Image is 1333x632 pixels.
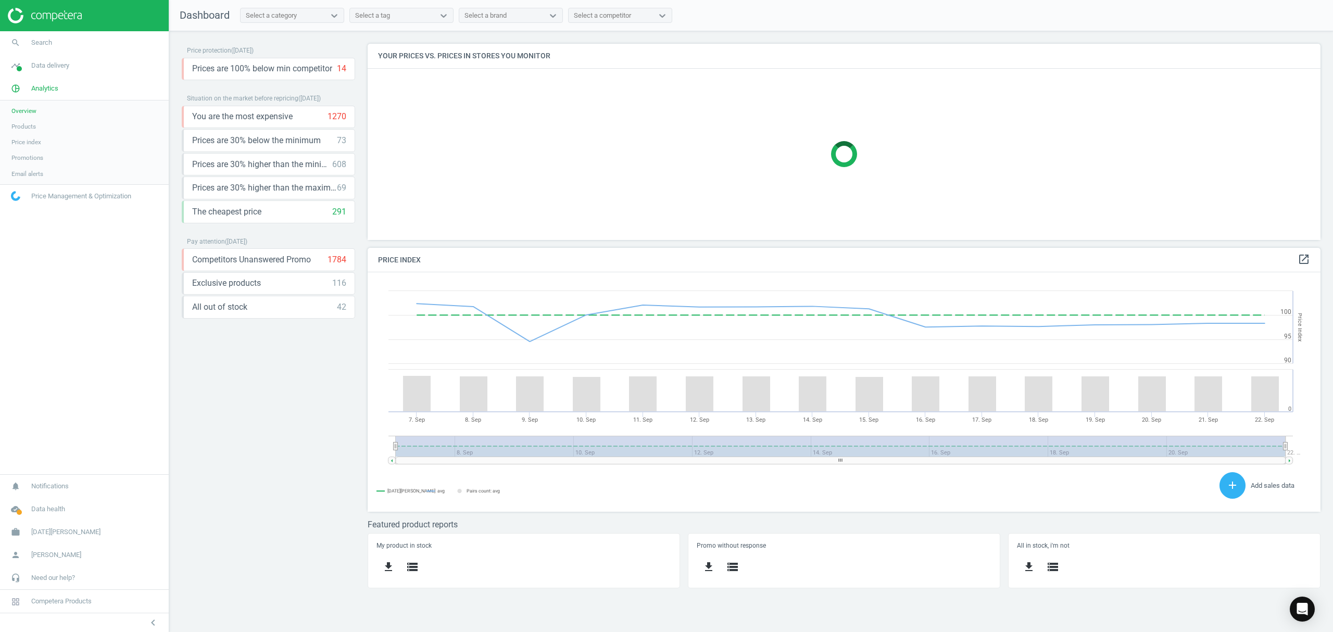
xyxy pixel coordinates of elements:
text: 90 [1284,357,1291,364]
i: notifications [6,476,26,496]
tspan: 22. … [1287,449,1300,456]
span: Exclusive products [192,277,261,289]
div: 73 [337,135,346,146]
tspan: 10. Sep [576,416,596,423]
span: Prices are 100% below min competitor [192,63,332,74]
tspan: Pairs count: avg [467,488,500,494]
div: 42 [337,301,346,313]
div: Select a tag [355,11,390,20]
button: get_app [376,555,400,579]
a: open_in_new [1298,253,1310,267]
i: search [6,33,26,53]
i: pie_chart_outlined [6,79,26,98]
span: Search [31,38,52,47]
div: 1270 [328,111,346,122]
span: Prices are 30% below the minimum [192,135,321,146]
i: get_app [1023,561,1035,573]
i: timeline [6,56,26,75]
div: Select a brand [464,11,507,20]
button: get_app [1017,555,1041,579]
span: Price protection [187,47,231,54]
span: Notifications [31,482,69,491]
span: Situation on the market before repricing [187,95,298,102]
img: ajHJNr6hYgQAAAAASUVORK5CYII= [8,8,82,23]
tspan: 12. Sep [690,416,709,423]
span: Data delivery [31,61,69,70]
i: storage [406,561,419,573]
div: 608 [332,159,346,170]
i: cloud_done [6,499,26,519]
i: person [6,545,26,565]
i: open_in_new [1298,253,1310,266]
span: Competitors Unanswered Promo [192,254,311,266]
span: Promotions [11,154,43,162]
span: The cheapest price [192,206,261,218]
span: Need our help? [31,573,75,583]
i: add [1226,479,1239,491]
button: storage [400,555,424,579]
span: Add sales data [1251,482,1294,489]
button: get_app [697,555,721,579]
span: Data health [31,504,65,514]
span: ( [DATE] ) [225,238,247,245]
span: ( [DATE] ) [231,47,254,54]
span: [PERSON_NAME] [31,550,81,560]
div: 69 [337,182,346,194]
span: All out of stock [192,301,247,313]
i: work [6,522,26,542]
i: get_app [702,561,715,573]
tspan: 11. Sep [633,416,652,423]
span: Price Management & Optimization [31,192,131,201]
tspan: 16. Sep [916,416,935,423]
h5: All in stock, i'm not [1017,542,1311,549]
h3: Featured product reports [368,520,1321,529]
div: 14 [337,63,346,74]
div: Open Intercom Messenger [1290,597,1315,622]
span: Analytics [31,84,58,93]
tspan: 18. Sep [1029,416,1048,423]
div: Select a competitor [574,11,631,20]
div: 116 [332,277,346,289]
tspan: 15. Sep [859,416,878,423]
tspan: 8. Sep [465,416,481,423]
span: Prices are 30% higher than the minimum [192,159,332,170]
span: Products [11,122,36,131]
div: 291 [332,206,346,218]
span: Email alerts [11,170,43,178]
tspan: 9. Sep [522,416,538,423]
h5: Promo without response [697,542,991,549]
span: Pay attention [187,238,225,245]
div: Select a category [246,11,297,20]
tspan: [DATE][PERSON_NAME] [387,488,435,494]
tspan: 21. Sep [1199,416,1218,423]
span: You are the most expensive [192,111,293,122]
button: storage [721,555,745,579]
h4: Price Index [368,248,1321,272]
tspan: 13. Sep [746,416,765,423]
span: [DATE][PERSON_NAME] [31,527,100,537]
text: 100 [1280,308,1291,315]
tspan: 7. Sep [409,416,425,423]
i: storage [726,561,739,573]
span: Overview [11,107,36,115]
h5: My product in stock [376,542,671,549]
tspan: Price Index [1297,313,1303,342]
tspan: 22. Sep [1255,416,1274,423]
i: headset_mic [6,568,26,588]
button: storage [1041,555,1065,579]
text: 0 [1288,406,1291,412]
text: 95 [1284,333,1291,340]
button: chevron_left [140,616,166,629]
tspan: 17. Sep [972,416,991,423]
span: ( [DATE] ) [298,95,321,102]
i: storage [1047,561,1059,573]
span: Prices are 30% higher than the maximal [192,182,337,194]
tspan: avg [437,488,445,494]
span: Competera Products [31,597,92,606]
button: add [1219,472,1246,499]
i: get_app [382,561,395,573]
h4: Your prices vs. prices in stores you monitor [368,44,1321,68]
tspan: 19. Sep [1086,416,1105,423]
div: 1784 [328,254,346,266]
tspan: 14. Sep [803,416,822,423]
